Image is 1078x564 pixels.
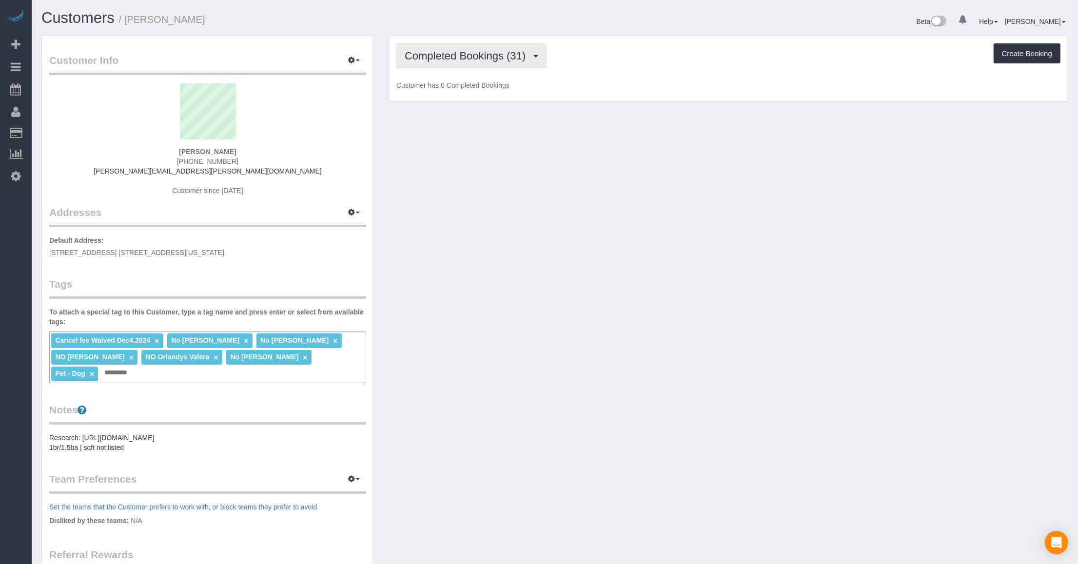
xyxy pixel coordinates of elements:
a: × [333,337,337,345]
span: [STREET_ADDRESS] [STREET_ADDRESS][US_STATE] [49,249,224,256]
pre: Research: [URL][DOMAIN_NAME] 1br/1.5ba | sqft not listed [49,433,366,452]
img: Automaid Logo [6,10,25,23]
span: Completed Bookings (31) [405,50,530,62]
a: × [244,337,248,345]
p: Customer has 0 Completed Bookings [396,80,1060,90]
legend: Notes [49,403,366,425]
a: Help [979,18,998,25]
span: Cancel fee Waived Dec4.2024 [55,336,150,344]
button: Completed Bookings (31) [396,43,547,68]
a: × [155,337,159,345]
label: Default Address: [49,235,104,245]
small: / [PERSON_NAME] [119,14,205,25]
a: [PERSON_NAME] [1005,18,1066,25]
label: To attach a special tag to this Customer, type a tag name and press enter or select from availabl... [49,307,366,327]
span: [PHONE_NUMBER] [177,157,238,165]
span: No [PERSON_NAME] [231,353,299,361]
span: No [PERSON_NAME] [171,336,239,344]
span: Pet - Dog [55,370,85,377]
a: Set the teams that the Customer prefers to work with, or block teams they prefer to avoid [49,503,317,511]
img: New interface [930,16,946,28]
a: × [214,353,218,362]
span: N/A [131,517,142,525]
a: [PERSON_NAME][EMAIL_ADDRESS][PERSON_NAME][DOMAIN_NAME] [94,167,322,175]
label: Disliked by these teams: [49,516,129,525]
a: Customers [41,9,115,26]
button: Create Booking [994,43,1060,64]
span: NO [PERSON_NAME] [55,353,124,361]
legend: Team Preferences [49,472,366,494]
a: × [129,353,134,362]
div: Open Intercom Messenger [1045,531,1068,554]
strong: [PERSON_NAME] [179,148,236,156]
span: NO Orlandys Valera [146,353,210,361]
legend: Customer Info [49,53,366,75]
a: × [90,370,94,378]
legend: Tags [49,277,366,299]
a: Beta [917,18,947,25]
a: × [303,353,307,362]
span: No [PERSON_NAME] [260,336,329,344]
span: Customer since [DATE] [172,187,243,194]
